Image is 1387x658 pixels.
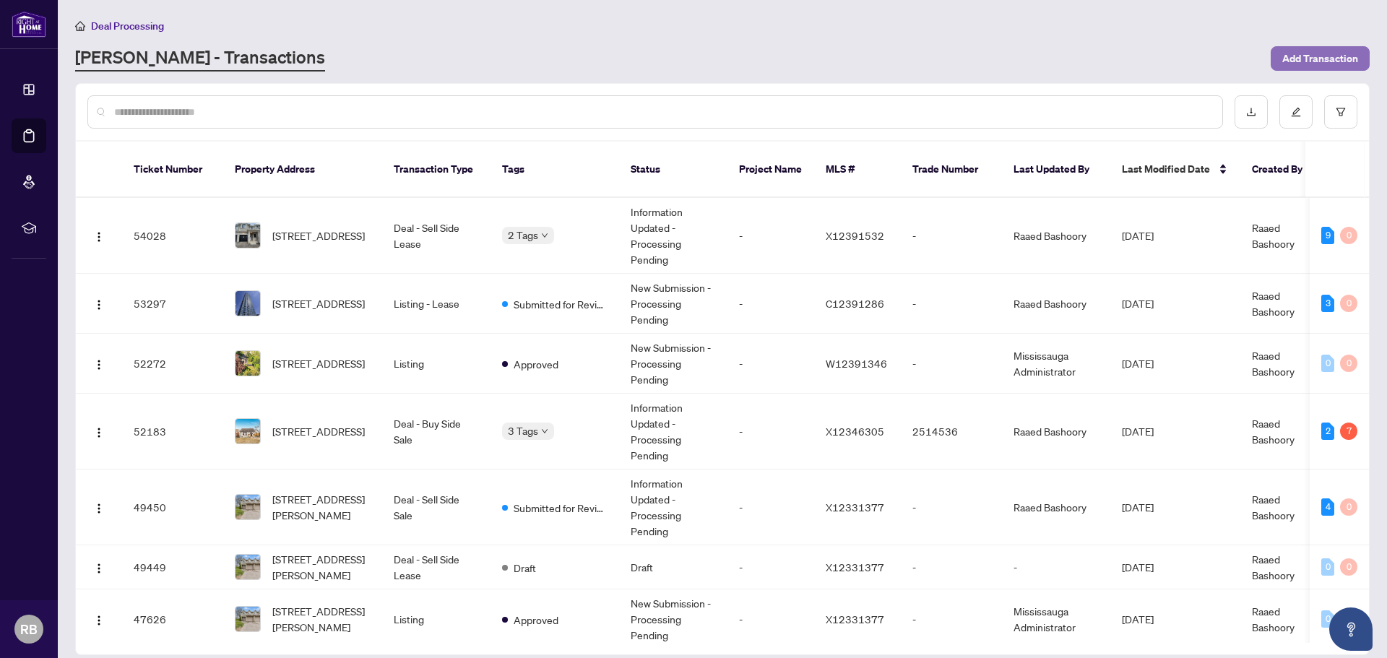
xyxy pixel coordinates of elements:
button: Logo [87,607,111,631]
img: thumbnail-img [236,223,260,248]
span: X12391532 [826,229,884,242]
button: Logo [87,352,111,375]
td: - [901,589,1002,649]
a: [PERSON_NAME] - Transactions [75,46,325,72]
div: 0 [1340,355,1357,372]
span: Raaed Bashoory [1252,289,1295,318]
button: download [1235,95,1268,129]
img: Logo [93,503,105,514]
span: [DATE] [1122,357,1154,370]
span: download [1246,107,1256,117]
span: [DATE] [1122,229,1154,242]
td: Raaed Bashoory [1002,198,1110,274]
th: Status [619,142,727,198]
span: edit [1291,107,1301,117]
td: - [727,469,814,545]
th: Ticket Number [122,142,223,198]
td: Mississauga Administrator [1002,589,1110,649]
th: Tags [491,142,619,198]
td: New Submission - Processing Pending [619,334,727,394]
button: Logo [87,224,111,247]
span: X12331377 [826,612,884,625]
button: Open asap [1329,607,1373,651]
span: home [75,21,85,31]
div: 0 [1321,558,1334,576]
span: Raaed Bashoory [1252,349,1295,378]
td: 54028 [122,198,223,274]
td: Deal - Sell Side Lease [382,545,491,589]
th: Property Address [223,142,382,198]
span: Approved [514,612,558,628]
td: Information Updated - Processing Pending [619,394,727,469]
span: Raaed Bashoory [1252,605,1295,633]
span: Raaed Bashoory [1252,493,1295,521]
td: Deal - Sell Side Sale [382,469,491,545]
button: filter [1324,95,1357,129]
img: thumbnail-img [236,419,260,443]
img: thumbnail-img [236,351,260,376]
span: [STREET_ADDRESS][PERSON_NAME] [272,491,371,523]
button: Logo [87,495,111,519]
span: [DATE] [1122,612,1154,625]
td: 49449 [122,545,223,589]
span: X12346305 [826,425,884,438]
td: - [727,589,814,649]
td: Deal - Sell Side Lease [382,198,491,274]
td: - [727,334,814,394]
th: MLS # [814,142,901,198]
span: Raaed Bashoory [1252,417,1295,446]
span: Deal Processing [91,20,164,33]
span: Submitted for Review [514,500,608,516]
span: [DATE] [1122,560,1154,573]
img: thumbnail-img [236,607,260,631]
td: - [901,334,1002,394]
span: Add Transaction [1282,47,1358,70]
td: Listing [382,589,491,649]
span: [STREET_ADDRESS] [272,228,365,243]
span: 2 Tags [508,227,538,243]
span: [STREET_ADDRESS] [272,423,365,439]
span: Raaed Bashoory [1252,221,1295,250]
td: New Submission - Processing Pending [619,589,727,649]
td: Draft [619,545,727,589]
td: Raaed Bashoory [1002,469,1110,545]
span: W12391346 [826,357,887,370]
span: [DATE] [1122,501,1154,514]
span: [STREET_ADDRESS][PERSON_NAME] [272,551,371,583]
td: - [901,274,1002,334]
div: 0 [1321,610,1334,628]
th: Project Name [727,142,814,198]
td: - [727,274,814,334]
img: Logo [93,231,105,243]
div: 0 [1340,227,1357,244]
div: 7 [1340,423,1357,440]
div: 2 [1321,423,1334,440]
td: 47626 [122,589,223,649]
td: - [727,198,814,274]
img: Logo [93,427,105,438]
button: Logo [87,555,111,579]
th: Transaction Type [382,142,491,198]
span: Raaed Bashoory [1252,553,1295,581]
div: 0 [1340,558,1357,576]
div: 0 [1340,498,1357,516]
img: thumbnail-img [236,495,260,519]
span: [STREET_ADDRESS] [272,355,365,371]
td: Deal - Buy Side Sale [382,394,491,469]
td: - [727,545,814,589]
td: 52272 [122,334,223,394]
img: thumbnail-img [236,555,260,579]
button: edit [1279,95,1313,129]
span: [DATE] [1122,297,1154,310]
td: Raaed Bashoory [1002,274,1110,334]
td: - [1002,545,1110,589]
td: 49450 [122,469,223,545]
td: 52183 [122,394,223,469]
td: Information Updated - Processing Pending [619,198,727,274]
img: Logo [93,359,105,371]
span: down [541,428,548,435]
div: 9 [1321,227,1334,244]
span: X12331377 [826,501,884,514]
td: New Submission - Processing Pending [619,274,727,334]
span: filter [1336,107,1346,117]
